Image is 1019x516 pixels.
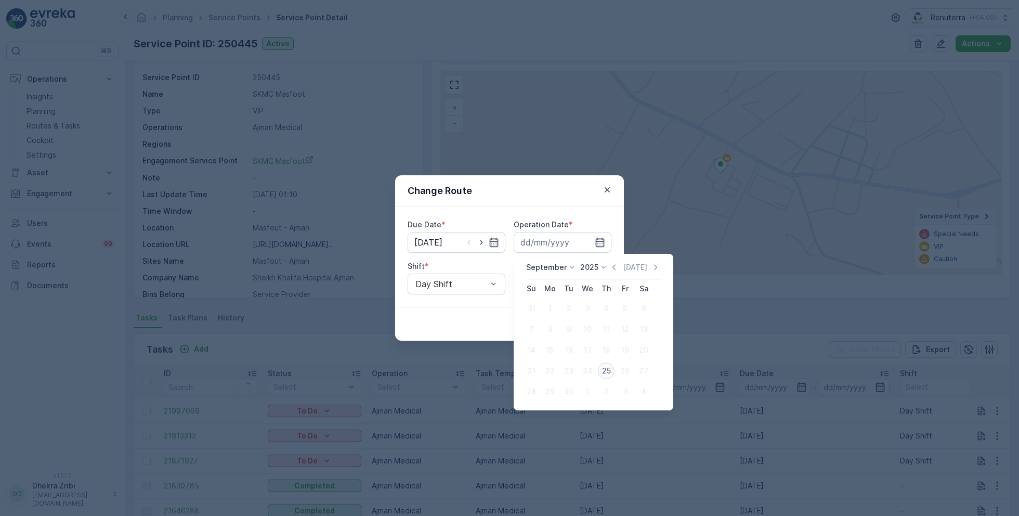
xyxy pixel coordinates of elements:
th: Sunday [522,279,541,298]
div: 8 [542,321,558,338]
th: Thursday [597,279,616,298]
div: 16 [560,342,577,358]
div: 24 [579,363,596,379]
p: September [526,262,567,273]
div: 9 [560,321,577,338]
div: 20 [635,342,652,358]
div: 21 [523,363,540,379]
th: Tuesday [559,279,578,298]
p: Change Route [408,184,472,198]
th: Monday [541,279,559,298]
div: 29 [542,383,558,400]
th: Saturday [634,279,653,298]
input: dd/mm/yyyy [514,232,611,253]
input: dd/mm/yyyy [408,232,505,253]
div: 27 [635,363,652,379]
div: 11 [598,321,615,338]
div: 1 [579,383,596,400]
div: 30 [560,383,577,400]
div: 3 [579,300,596,317]
div: 28 [523,383,540,400]
th: Friday [616,279,634,298]
div: 12 [617,321,633,338]
div: 31 [523,300,540,317]
div: 2 [560,300,577,317]
div: 10 [579,321,596,338]
div: 4 [635,383,652,400]
label: Due Date [408,220,441,229]
div: 25 [598,363,615,379]
div: 26 [617,363,633,379]
div: 22 [542,363,558,379]
div: 7 [523,321,540,338]
div: 14 [523,342,540,358]
div: 23 [560,363,577,379]
div: 6 [635,300,652,317]
div: 17 [579,342,596,358]
div: 15 [542,342,558,358]
th: Wednesday [578,279,597,298]
div: 2 [598,383,615,400]
label: Operation Date [514,220,569,229]
div: 13 [635,321,652,338]
label: Shift [408,262,425,270]
div: 4 [598,300,615,317]
p: 2025 [580,262,598,273]
div: 1 [542,300,558,317]
div: 19 [617,342,633,358]
div: 5 [617,300,633,317]
div: 18 [598,342,615,358]
div: 3 [617,383,633,400]
p: [DATE] [623,262,647,273]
